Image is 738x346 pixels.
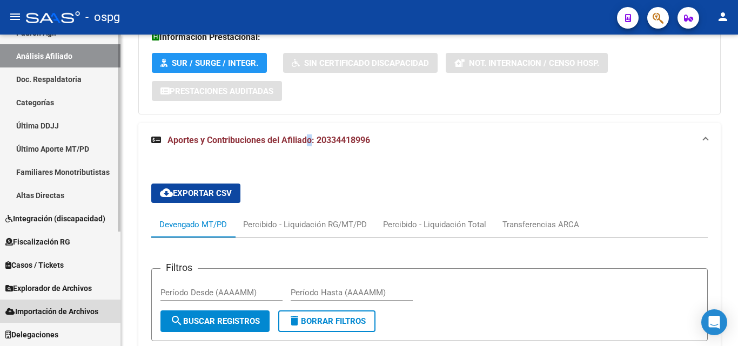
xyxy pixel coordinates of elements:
[304,58,429,68] span: Sin Certificado Discapacidad
[5,259,64,271] span: Casos / Tickets
[172,58,258,68] span: SUR / SURGE / INTEGR.
[85,5,120,29] span: - ospg
[383,219,486,230] div: Percibido - Liquidación Total
[243,219,367,230] div: Percibido - Liquidación RG/MT/PD
[283,53,438,73] button: Sin Certificado Discapacidad
[5,306,98,317] span: Importación de Archivos
[5,282,92,294] span: Explorador de Archivos
[502,219,579,230] div: Transferencias ARCA
[159,219,227,230] div: Devengado MT/PD
[160,186,173,199] mat-icon: cloud_download
[288,314,301,327] mat-icon: delete
[5,213,105,225] span: Integración (discapacidad)
[288,316,366,326] span: Borrar Filtros
[151,184,240,203] button: Exportar CSV
[160,260,198,275] h3: Filtros
[5,329,58,341] span: Delegaciones
[138,123,721,158] mat-expansion-panel-header: Aportes y Contribuciones del Afiliado: 20334418996
[5,236,70,248] span: Fiscalización RG
[160,310,270,332] button: Buscar Registros
[170,316,260,326] span: Buscar Registros
[152,30,707,45] h3: Información Prestacional:
[446,53,608,73] button: Not. Internacion / Censo Hosp.
[152,81,282,101] button: Prestaciones Auditadas
[170,314,183,327] mat-icon: search
[701,309,727,335] div: Open Intercom Messenger
[469,58,599,68] span: Not. Internacion / Censo Hosp.
[152,53,267,73] button: SUR / SURGE / INTEGR.
[716,10,729,23] mat-icon: person
[9,10,22,23] mat-icon: menu
[278,310,375,332] button: Borrar Filtros
[167,135,370,145] span: Aportes y Contribuciones del Afiliado: 20334418996
[160,188,232,198] span: Exportar CSV
[170,86,273,96] span: Prestaciones Auditadas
